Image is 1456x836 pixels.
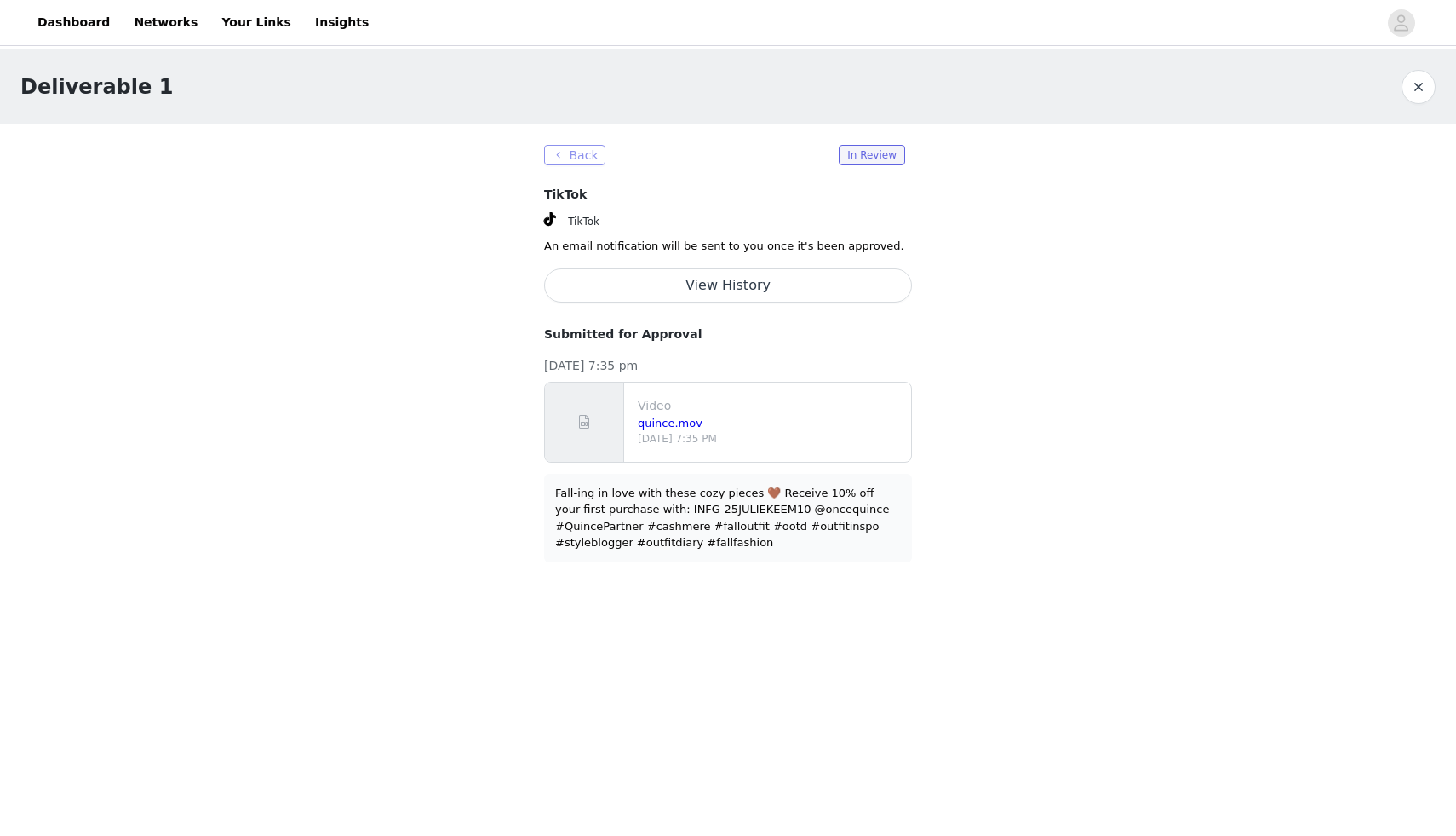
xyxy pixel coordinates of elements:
button: Back [544,145,605,165]
p: [DATE] 7:35 PM [638,431,904,447]
a: Dashboard [27,3,120,42]
p: Video [638,397,904,415]
h4: TikTok [544,186,912,204]
h1: Deliverable 1 [20,72,173,102]
button: View History [544,268,912,303]
span: TikTok [568,216,599,228]
div: avatar [1393,9,1409,37]
a: Your Links [211,3,301,42]
p: Submitted for Approval [544,326,912,343]
p: [DATE] 7:35 pm [544,357,912,375]
span: In Review [839,145,905,165]
a: Insights [305,3,379,42]
div: Fall-ing in love with these cozy pieces 🤎 Receive 10% off your first purchase with: INFG-25JULIEK... [555,485,901,551]
section: An email notification will be sent to you once it's been approved. [524,124,932,583]
a: Networks [123,3,208,42]
a: quince.mov [638,417,702,430]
